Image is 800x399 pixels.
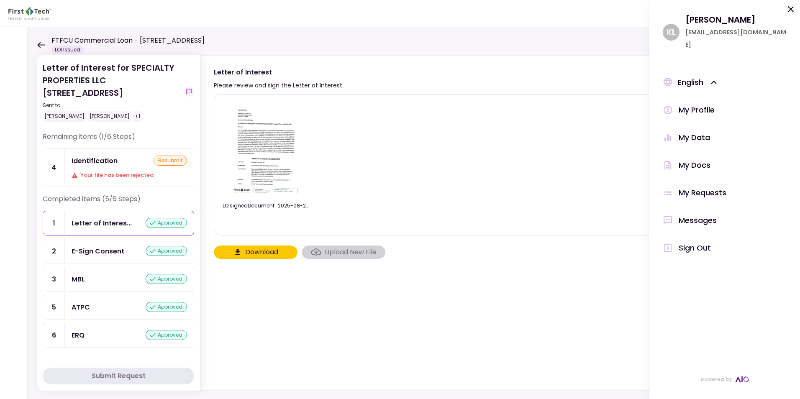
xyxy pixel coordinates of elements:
div: Completed items (5/6 Steps) [43,194,194,211]
div: 2 [43,239,65,263]
div: MBL [72,274,85,284]
img: Partner icon [8,7,51,20]
div: 6 [43,323,65,347]
div: Identification [72,156,118,166]
div: Submit Request [92,371,146,381]
div: LOI Issued [51,46,84,54]
div: My Profile [679,104,715,116]
div: ERQ [72,330,85,340]
div: My Docs [679,159,710,171]
div: Letter of Interest for SPECIALTY PROPERTIES LLC [STREET_ADDRESS] [43,61,181,122]
div: 5 [43,295,65,319]
div: Letter of Interest [72,218,132,228]
h1: FTFCU Commercial Loan - [STREET_ADDRESS] [51,36,205,46]
div: approved [146,218,187,228]
img: AIO Logo [735,376,749,382]
div: approved [146,274,187,284]
div: E-Sign Consent [72,246,124,256]
div: [PERSON_NAME] [43,111,86,122]
div: +1 [133,111,142,122]
div: [PERSON_NAME] [685,13,787,26]
button: Ok, close [786,4,796,18]
div: Messages [679,214,717,227]
a: 3MBLapproved [43,267,194,292]
div: 3 [43,267,65,291]
div: [EMAIL_ADDRESS][DOMAIN_NAME] [685,26,787,51]
div: Your file has been rejected [72,171,187,179]
a: 5ATPCapproved [43,295,194,320]
div: approved [146,246,187,256]
span: powered by [700,373,732,386]
div: 4 [43,149,65,186]
div: My Data [679,131,710,144]
div: English [678,76,719,89]
div: My Requests [679,187,726,199]
button: show-messages [184,87,194,97]
div: Letter of InterestPlease review and sign the Letter of Interest.approvedshow-messagesLOIsignedDoc... [200,55,783,391]
div: Letter of Interest [214,67,344,77]
button: Submit Request [43,368,194,384]
div: Please review and sign the Letter of Interest. [214,80,344,90]
div: Sign Out [679,242,711,254]
div: Sent to: [43,102,181,109]
a: 6ERQapproved [43,323,194,348]
div: 1 [43,211,65,235]
div: approved [146,330,187,340]
div: K L [663,24,679,41]
a: 4IdentificationresubmitYour file has been rejected [43,148,194,187]
div: LOIsignedDocument_2025-08-22_151302.pdf [223,202,310,210]
a: 2E-Sign Consentapproved [43,239,194,263]
div: ATPC [72,302,90,312]
button: Click here to download the document [214,246,297,259]
div: [PERSON_NAME] [88,111,131,122]
a: 1Letter of Interestapproved [43,211,194,235]
div: resubmit [154,156,187,166]
div: approved [146,302,187,312]
div: Remaining items (1/6 Steps) [43,132,194,148]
